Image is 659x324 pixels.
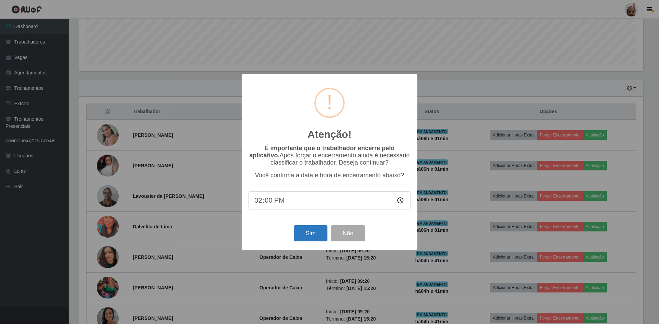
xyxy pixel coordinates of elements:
button: Não [331,225,365,241]
h2: Atenção! [308,128,351,141]
p: Você confirma a data e hora de encerramento abaixo? [248,172,411,179]
button: Sim [294,225,327,241]
b: É importante que o trabalhador encerre pelo aplicativo. [249,145,394,159]
p: Após forçar o encerramento ainda é necessário classificar o trabalhador. Deseja continuar? [248,145,411,166]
